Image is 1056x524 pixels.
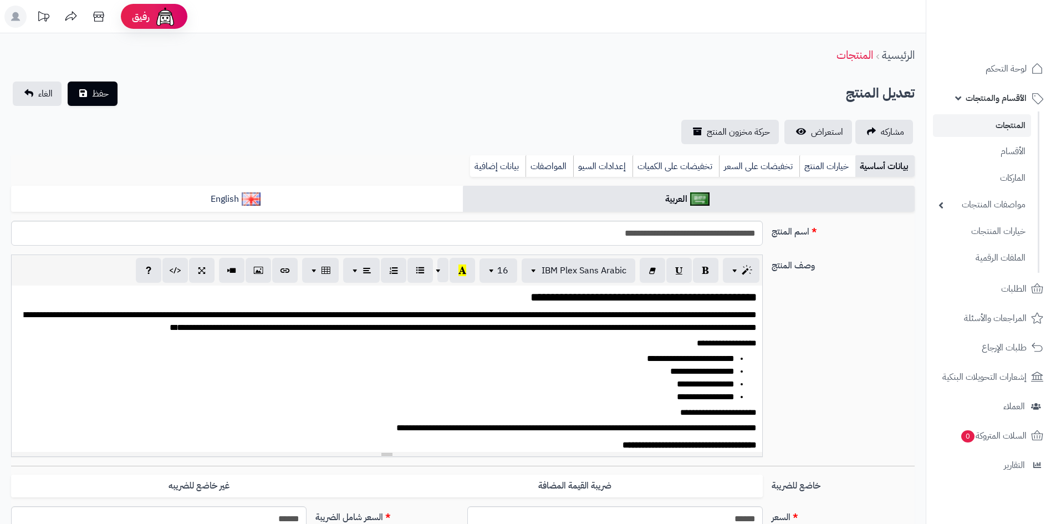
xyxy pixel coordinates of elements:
[387,475,763,497] label: ضريبة القيمة المضافة
[11,186,463,213] a: English
[933,305,1049,332] a: المراجعات والأسئلة
[242,192,261,206] img: English
[882,47,915,63] a: الرئيسية
[479,258,517,283] button: 16
[933,114,1031,137] a: المنتجات
[799,155,855,177] a: خيارات المنتج
[966,90,1027,106] span: الأقسام والمنتجات
[942,369,1027,385] span: إشعارات التحويلات البنكية
[463,186,915,213] a: العربية
[784,120,852,144] a: استعراض
[933,452,1049,479] a: التقارير
[933,423,1049,449] a: السلات المتروكة0
[1003,399,1025,414] span: العملاء
[681,120,779,144] a: حركة مخزون المنتج
[933,246,1031,270] a: الملفات الرقمية
[38,87,53,100] span: الغاء
[933,364,1049,390] a: إشعارات التحويلات البنكية
[933,334,1049,361] a: طلبات الإرجاع
[1001,281,1027,297] span: الطلبات
[11,475,387,497] label: غير خاضع للضريبه
[811,125,843,139] span: استعراض
[933,55,1049,82] a: لوحة التحكم
[497,264,508,277] span: 16
[933,193,1031,217] a: مواصفات المنتجات
[933,220,1031,243] a: خيارات المنتجات
[767,475,919,492] label: خاضع للضريبة
[707,125,770,139] span: حركة مخزون المنتج
[573,155,632,177] a: إعدادات السيو
[311,506,463,524] label: السعر شامل الضريبة
[132,10,150,23] span: رفيق
[632,155,719,177] a: تخفيضات على الكميات
[881,125,904,139] span: مشاركه
[855,120,913,144] a: مشاركه
[933,393,1049,420] a: العملاء
[68,82,118,106] button: حفظ
[767,221,919,238] label: اسم المنتج
[855,155,915,177] a: بيانات أساسية
[29,6,57,30] a: تحديثات المنصة
[933,276,1049,302] a: الطلبات
[522,258,635,283] button: IBM Plex Sans Arabic
[933,140,1031,164] a: الأقسام
[767,255,919,272] label: وصف المنتج
[964,311,1027,326] span: المراجعات والأسئلة
[470,155,526,177] a: بيانات إضافية
[1004,457,1025,473] span: التقارير
[92,87,109,100] span: حفظ
[960,428,1027,444] span: السلات المتروكة
[986,61,1027,77] span: لوحة التحكم
[836,47,873,63] a: المنتجات
[933,166,1031,190] a: الماركات
[982,340,1027,355] span: طلبات الإرجاع
[767,506,919,524] label: السعر
[154,6,176,28] img: ai-face.png
[961,430,975,442] span: 0
[526,155,573,177] a: المواصفات
[719,155,799,177] a: تخفيضات على السعر
[690,192,710,206] img: العربية
[13,82,62,106] a: الغاء
[542,264,626,277] span: IBM Plex Sans Arabic
[846,82,915,105] h2: تعديل المنتج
